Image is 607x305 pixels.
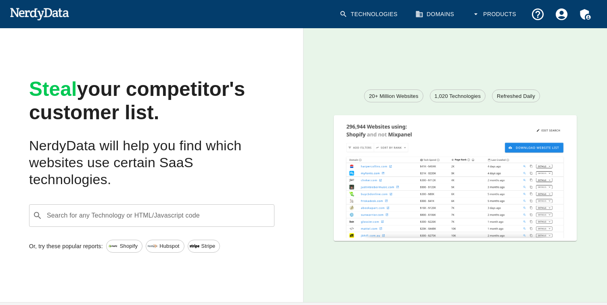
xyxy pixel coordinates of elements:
[115,242,142,250] span: Shopify
[29,78,274,124] h1: your competitor's customer list.
[29,137,274,188] h2: NerdyData will help you find which websites use certain SaaS technologies.
[364,92,423,100] span: 20+ Million Websites
[155,242,184,250] span: Hubspot
[430,89,486,102] a: 1,020 Technologies
[29,242,103,250] p: Or, try these popular reports:
[492,92,540,100] span: Refreshed Daily
[334,115,577,238] img: A screenshot of a report showing the total number of websites using Shopify
[550,2,574,26] button: Account Settings
[364,89,423,102] a: 20+ Million Websites
[492,89,540,102] a: Refreshed Daily
[188,240,220,253] a: Stripe
[335,2,404,26] a: Technologies
[146,240,184,253] a: Hubspot
[410,2,460,26] a: Domains
[526,2,550,26] button: Support and Documentation
[106,240,142,253] a: Shopify
[574,2,597,26] button: Admin Menu
[197,242,220,250] span: Stripe
[10,6,69,22] img: NerdyData.com
[29,78,77,100] span: Steal
[430,92,486,100] span: 1,020 Technologies
[467,2,523,26] button: Products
